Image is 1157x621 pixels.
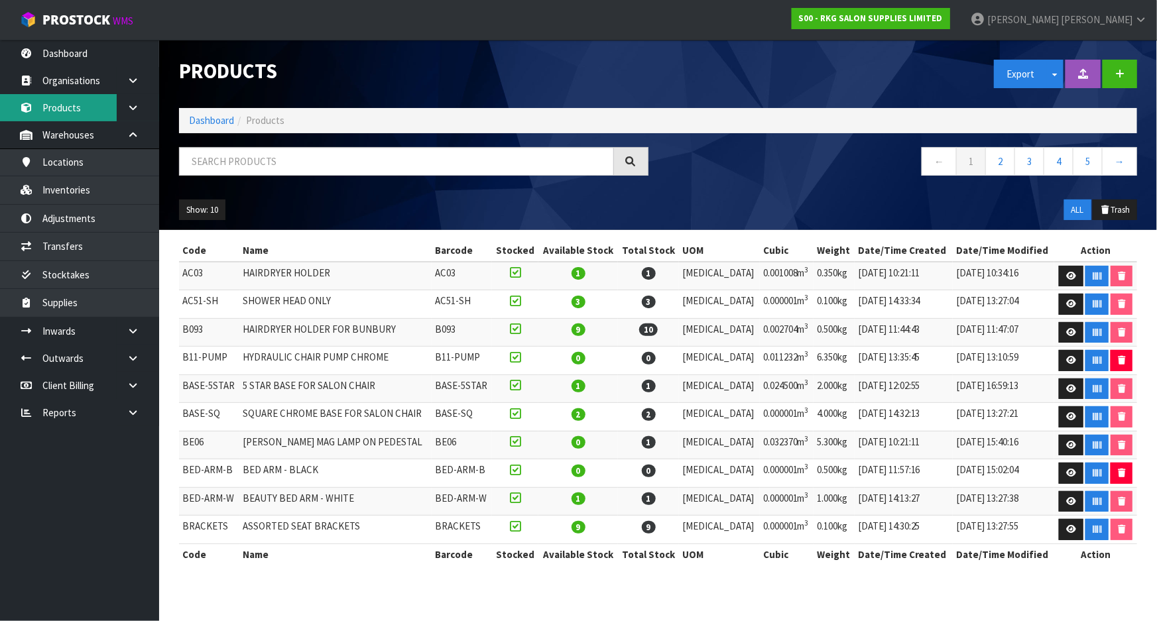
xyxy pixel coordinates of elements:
[805,293,809,302] sup: 3
[432,487,493,516] td: BED-ARM-W
[805,321,809,331] sup: 3
[642,408,656,421] span: 2
[855,374,953,403] td: [DATE] 12:02:55
[953,403,1054,431] td: [DATE] 13:27:21
[1014,147,1044,176] a: 3
[179,459,240,488] td: BED-ARM-B
[855,459,953,488] td: [DATE] 11:57:16
[572,521,585,534] span: 9
[814,347,855,375] td: 6.350kg
[240,318,432,347] td: HAIRDRYER HOLDER FOR BUNBURY
[538,240,617,261] th: Available Stock
[814,240,855,261] th: Weight
[760,516,814,544] td: 0.000001m
[760,374,814,403] td: 0.024500m
[679,240,759,261] th: UOM
[432,459,493,488] td: BED-ARM-B
[179,516,240,544] td: BRACKETS
[432,318,493,347] td: B093
[760,459,814,488] td: 0.000001m
[805,406,809,415] sup: 3
[953,487,1054,516] td: [DATE] 13:27:38
[1054,543,1137,565] th: Action
[642,492,656,505] span: 1
[240,347,432,375] td: HYDRAULIC CHAIR PUMP CHROME
[179,543,240,565] th: Code
[240,431,432,459] td: [PERSON_NAME] MAG LAMP ON PEDESTAL
[679,262,759,290] td: [MEDICAL_DATA]
[432,347,493,375] td: B11-PUMP
[639,323,658,336] span: 10
[113,15,133,27] small: WMS
[432,290,493,319] td: AC51-SH
[814,290,855,319] td: 0.100kg
[805,265,809,274] sup: 3
[855,240,953,261] th: Date/Time Created
[805,378,809,387] sup: 3
[994,60,1047,88] button: Export
[805,462,809,471] sup: 3
[492,240,538,261] th: Stocked
[953,374,1054,403] td: [DATE] 16:59:13
[668,147,1138,180] nav: Page navigation
[240,487,432,516] td: BEAUTY BED ARM - WHITE
[855,403,953,431] td: [DATE] 14:32:13
[814,543,855,565] th: Weight
[432,431,493,459] td: BE06
[855,290,953,319] td: [DATE] 14:33:34
[179,347,240,375] td: B11-PUMP
[572,408,585,421] span: 2
[618,240,680,261] th: Total Stock
[1093,199,1137,221] button: Trash
[814,459,855,488] td: 0.500kg
[179,290,240,319] td: AC51-SH
[760,487,814,516] td: 0.000001m
[642,352,656,365] span: 0
[572,267,585,280] span: 1
[572,296,585,308] span: 3
[1054,240,1137,261] th: Action
[953,459,1054,488] td: [DATE] 15:02:04
[855,543,953,565] th: Date/Time Created
[432,403,493,431] td: BASE-SQ
[1102,147,1137,176] a: →
[642,521,656,534] span: 9
[760,347,814,375] td: 0.011232m
[240,374,432,403] td: 5 STAR BASE FOR SALON CHAIR
[1073,147,1103,176] a: 5
[572,323,585,336] span: 9
[679,543,759,565] th: UOM
[805,490,809,500] sup: 3
[679,487,759,516] td: [MEDICAL_DATA]
[953,318,1054,347] td: [DATE] 11:47:07
[987,13,1059,26] span: [PERSON_NAME]
[805,518,809,528] sup: 3
[642,436,656,449] span: 1
[805,349,809,359] sup: 3
[179,403,240,431] td: BASE-SQ
[855,487,953,516] td: [DATE] 14:13:27
[814,262,855,290] td: 0.350kg
[42,11,110,28] span: ProStock
[792,8,950,29] a: S00 - RKG SALON SUPPLIES LIMITED
[432,543,493,565] th: Barcode
[953,431,1054,459] td: [DATE] 15:40:16
[642,465,656,477] span: 0
[240,262,432,290] td: HAIRDRYER HOLDER
[240,543,432,565] th: Name
[1044,147,1073,176] a: 4
[572,352,585,365] span: 0
[985,147,1015,176] a: 2
[642,267,656,280] span: 1
[760,543,814,565] th: Cubic
[432,262,493,290] td: AC03
[642,380,656,392] span: 1
[179,199,225,221] button: Show: 10
[179,240,240,261] th: Code
[799,13,943,24] strong: S00 - RKG SALON SUPPLIES LIMITED
[679,459,759,488] td: [MEDICAL_DATA]
[179,431,240,459] td: BE06
[855,431,953,459] td: [DATE] 10:21:11
[814,374,855,403] td: 2.000kg
[179,374,240,403] td: BASE-5STAR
